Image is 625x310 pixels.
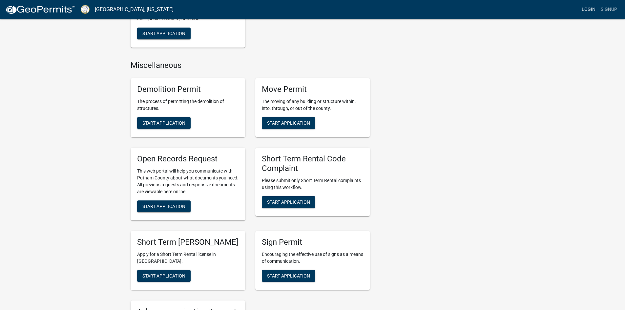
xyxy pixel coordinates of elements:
[137,168,239,195] p: This web portal will help you communicate with Putnam County about what documents you need. All p...
[137,154,239,164] h5: Open Records Request
[95,4,174,15] a: [GEOGRAPHIC_DATA], [US_STATE]
[579,3,598,16] a: Login
[81,5,90,14] img: Putnam County, Georgia
[137,85,239,94] h5: Demolition Permit
[142,31,185,36] span: Start Application
[137,270,191,282] button: Start Application
[137,117,191,129] button: Start Application
[142,273,185,278] span: Start Application
[137,238,239,247] h5: Short Term [PERSON_NAME]
[137,200,191,212] button: Start Application
[262,177,364,191] p: Please submit only Short Term Rental complaints using this workflow.
[142,203,185,209] span: Start Application
[267,120,310,125] span: Start Application
[262,85,364,94] h5: Move Permit
[262,196,315,208] button: Start Application
[262,251,364,265] p: Encouraging the effective use of signs as a means of communication.
[262,117,315,129] button: Start Application
[262,98,364,112] p: The moving of any building or structure within, into, through, or out of the county.
[137,28,191,39] button: Start Application
[142,120,185,125] span: Start Application
[131,61,370,70] h4: Miscellaneous
[262,270,315,282] button: Start Application
[267,273,310,278] span: Start Application
[137,98,239,112] p: The process of permitting the demolition of structures.
[262,154,364,173] h5: Short Term Rental Code Complaint
[267,199,310,204] span: Start Application
[598,3,620,16] a: Signup
[137,251,239,265] p: Apply for a Short Term Rental license in [GEOGRAPHIC_DATA].
[262,238,364,247] h5: Sign Permit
